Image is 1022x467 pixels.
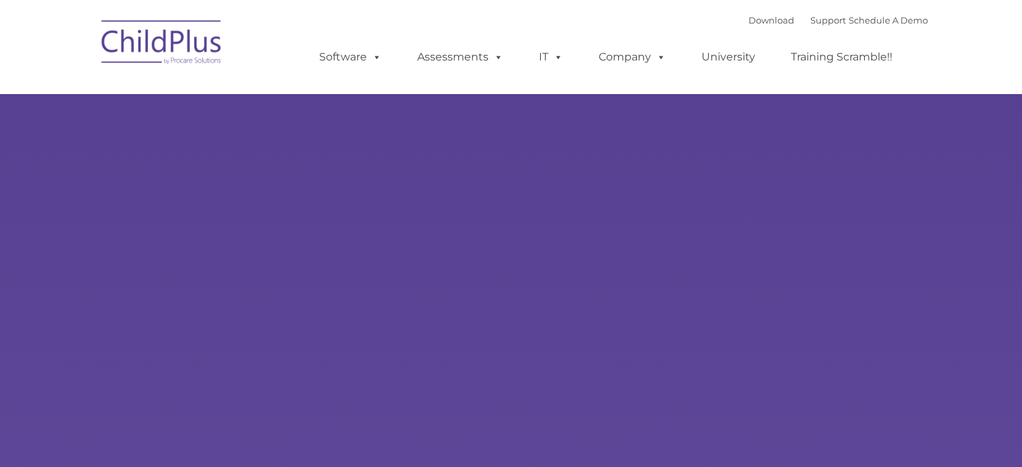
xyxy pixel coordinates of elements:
[749,15,794,26] a: Download
[777,44,906,71] a: Training Scramble!!
[404,44,517,71] a: Assessments
[849,15,928,26] a: Schedule A Demo
[306,44,395,71] a: Software
[688,44,769,71] a: University
[749,15,928,26] font: |
[95,11,229,78] img: ChildPlus by Procare Solutions
[810,15,846,26] a: Support
[585,44,679,71] a: Company
[525,44,577,71] a: IT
